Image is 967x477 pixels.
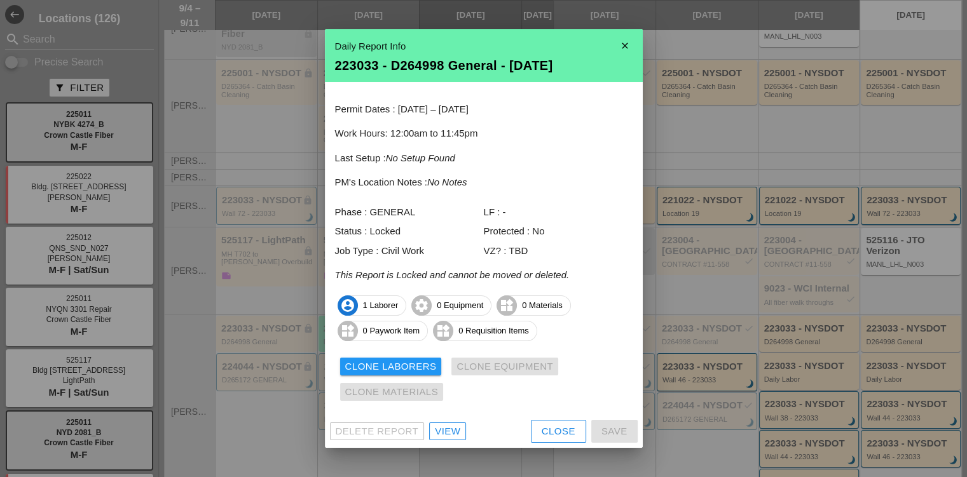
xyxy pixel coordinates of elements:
[335,39,633,54] div: Daily Report Info
[338,321,358,341] i: widgets
[612,33,638,58] i: close
[335,151,633,166] p: Last Setup :
[484,205,633,220] div: LF : -
[335,175,633,190] p: PM's Location Notes :
[542,424,575,439] div: Close
[484,224,633,239] div: Protected : No
[484,244,633,259] div: VZ? : TBD
[497,295,570,316] span: 0 Materials
[435,424,460,439] div: View
[335,205,484,220] div: Phase : GENERAL
[427,177,467,187] i: No Notes
[411,295,432,316] i: settings
[434,321,537,341] span: 0 Requisition Items
[412,295,491,316] span: 0 Equipment
[335,126,633,141] p: Work Hours: 12:00am to 11:45pm
[335,102,633,117] p: Permit Dates : [DATE] – [DATE]
[386,152,455,163] i: No Setup Found
[497,295,517,316] i: widgets
[338,295,358,316] i: account_circle
[338,321,428,341] span: 0 Paywork Item
[531,420,586,443] button: Close
[340,358,442,375] button: Clone Laborers
[429,422,466,440] a: View
[335,224,484,239] div: Status : Locked
[335,59,633,72] div: 223033 - D264998 General - [DATE]
[338,295,406,316] span: 1 Laborer
[335,244,484,259] div: Job Type : Civil Work
[345,359,437,374] div: Clone Laborers
[335,269,570,280] i: This Report is Locked and cannot be moved or deleted.
[433,321,453,341] i: widgets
